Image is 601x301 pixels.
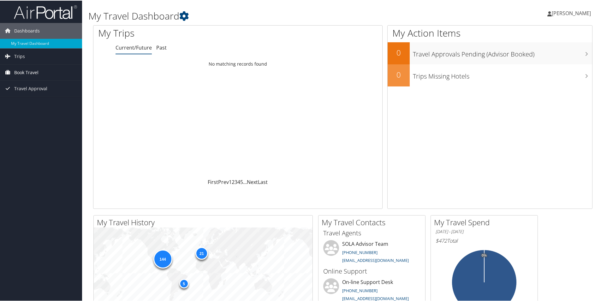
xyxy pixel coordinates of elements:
a: 1 [229,178,232,185]
div: 21 [195,246,208,259]
a: [PHONE_NUMBER] [342,287,378,293]
a: Last [258,178,268,185]
h3: Travel Approvals Pending (Advisor Booked) [413,46,592,58]
h6: Total [436,237,533,244]
a: [PERSON_NAME] [547,3,597,22]
tspan: 0% [482,253,487,257]
a: [EMAIL_ADDRESS][DOMAIN_NAME] [342,257,409,263]
a: 3 [235,178,237,185]
span: $472 [436,237,447,244]
a: 4 [237,178,240,185]
span: Trips [14,48,25,64]
li: SOLA Advisor Team [320,239,424,265]
h1: My Action Items [388,26,592,39]
a: 5 [240,178,243,185]
h2: 0 [388,69,410,80]
a: Prev [218,178,229,185]
a: 0Travel Approvals Pending (Advisor Booked) [388,42,592,64]
h2: My Travel Contacts [322,216,425,227]
a: [PHONE_NUMBER] [342,249,378,255]
span: Travel Approval [14,80,47,96]
a: 0Trips Missing Hotels [388,64,592,86]
a: Current/Future [116,44,152,50]
h2: 0 [388,47,410,57]
h3: Trips Missing Hotels [413,68,592,80]
a: Next [247,178,258,185]
img: airportal-logo.png [14,4,77,19]
a: Past [156,44,167,50]
a: 2 [232,178,235,185]
h1: My Travel Dashboard [88,9,428,22]
a: First [208,178,218,185]
h3: Online Support [323,266,420,275]
h2: My Travel Spend [434,216,538,227]
div: 144 [153,249,172,268]
h3: Travel Agents [323,228,420,237]
div: 5 [179,278,188,288]
span: Book Travel [14,64,39,80]
td: No matching records found [93,58,382,69]
h1: My Trips [98,26,257,39]
a: [EMAIL_ADDRESS][DOMAIN_NAME] [342,295,409,301]
h6: [DATE] - [DATE] [436,228,533,234]
span: [PERSON_NAME] [552,9,591,16]
span: Dashboards [14,22,40,38]
h2: My Travel History [97,216,312,227]
span: … [243,178,247,185]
